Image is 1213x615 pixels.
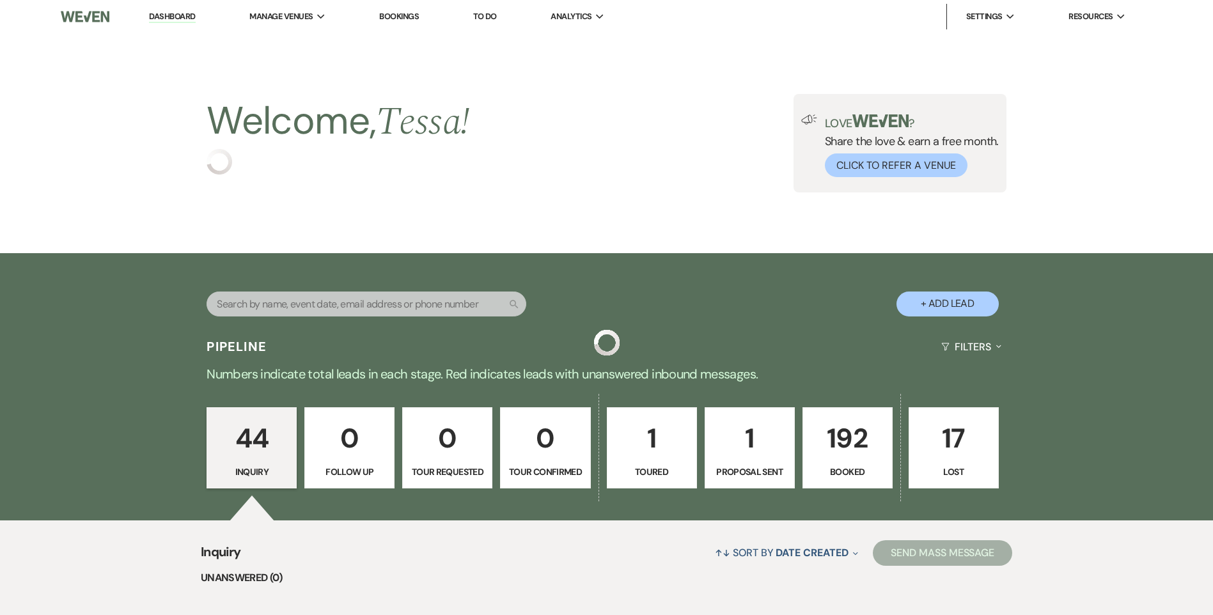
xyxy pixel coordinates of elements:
[909,407,999,489] a: 17Lost
[207,292,526,316] input: Search by name, event date, email address or phone number
[146,364,1067,384] p: Numbers indicate total leads in each stage. Red indicates leads with unanswered inbound messages.
[215,417,288,460] p: 44
[411,465,484,479] p: Tour Requested
[207,338,267,355] h3: Pipeline
[304,407,395,489] a: 0Follow Up
[207,407,297,489] a: 44Inquiry
[811,417,884,460] p: 192
[607,407,697,489] a: 1Toured
[201,570,1012,586] li: Unanswered (0)
[61,3,109,30] img: Weven Logo
[379,11,419,22] a: Bookings
[615,417,689,460] p: 1
[1068,10,1113,23] span: Resources
[917,465,990,479] p: Lost
[207,94,469,149] h2: Welcome,
[713,465,786,479] p: Proposal Sent
[249,10,313,23] span: Manage Venues
[508,465,582,479] p: Tour Confirmed
[594,330,620,355] img: loading spinner
[149,11,195,23] a: Dashboard
[508,417,582,460] p: 0
[852,114,909,127] img: weven-logo-green.svg
[500,407,590,489] a: 0Tour Confirmed
[896,292,999,316] button: + Add Lead
[201,542,241,570] span: Inquiry
[802,407,893,489] a: 192Booked
[811,465,884,479] p: Booked
[917,417,990,460] p: 17
[313,417,386,460] p: 0
[825,153,967,177] button: Click to Refer a Venue
[473,11,497,22] a: To Do
[873,540,1012,566] button: Send Mass Message
[966,10,1003,23] span: Settings
[801,114,817,125] img: loud-speaker-illustration.svg
[776,546,848,559] span: Date Created
[817,114,999,177] div: Share the love & earn a free month.
[215,465,288,479] p: Inquiry
[705,407,795,489] a: 1Proposal Sent
[615,465,689,479] p: Toured
[551,10,591,23] span: Analytics
[313,465,386,479] p: Follow Up
[825,114,999,129] p: Love ?
[376,93,469,152] span: Tessa !
[402,407,492,489] a: 0Tour Requested
[710,536,863,570] button: Sort By Date Created
[411,417,484,460] p: 0
[715,546,730,559] span: ↑↓
[936,330,1006,364] button: Filters
[207,149,232,175] img: loading spinner
[713,417,786,460] p: 1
